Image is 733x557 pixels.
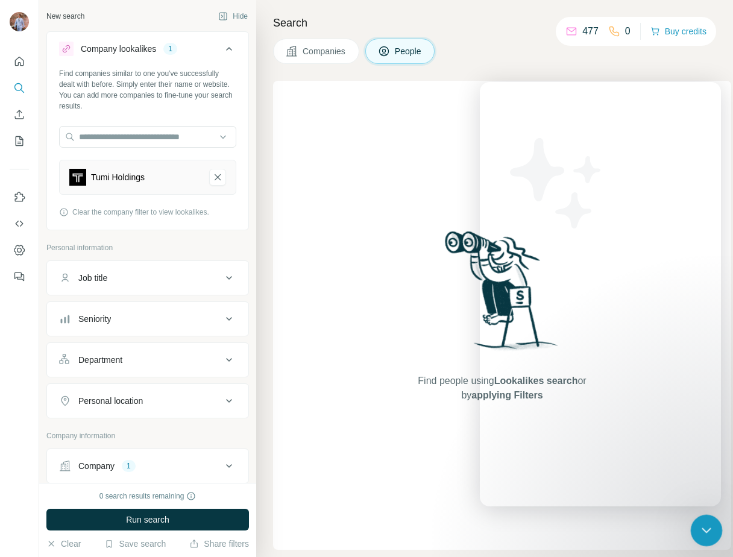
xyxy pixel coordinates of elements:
[439,228,565,362] img: Surfe Illustration - Woman searching with binoculars
[78,395,143,407] div: Personal location
[46,509,249,530] button: Run search
[10,130,29,152] button: My lists
[47,452,248,480] button: Company1
[471,390,543,400] span: applying Filters
[59,68,236,112] div: Find companies similar to one you've successfully dealt with before. Simply enter their name or w...
[406,374,599,403] span: Find people using or by
[10,239,29,261] button: Dashboard
[99,491,197,502] div: 0 search results remaining
[163,43,177,54] div: 1
[69,169,86,186] img: Tumi Holdings-logo
[104,538,166,550] button: Save search
[46,538,81,550] button: Clear
[303,45,347,57] span: Companies
[46,242,249,253] p: Personal information
[78,460,115,472] div: Company
[47,34,248,68] button: Company lookalikes1
[210,7,256,25] button: Hide
[47,345,248,374] button: Department
[10,186,29,208] button: Use Surfe on LinkedIn
[47,386,248,415] button: Personal location
[47,263,248,292] button: Job title
[10,77,29,99] button: Search
[209,169,226,186] button: Tumi Holdings-remove-button
[46,430,249,441] p: Company information
[78,272,107,284] div: Job title
[691,515,723,547] iframe: Intercom live chat
[582,24,599,39] p: 477
[47,304,248,333] button: Seniority
[395,45,423,57] span: People
[273,14,719,31] h4: Search
[126,514,169,526] span: Run search
[480,82,721,506] iframe: Intercom live chat
[91,171,145,183] div: Tumi Holdings
[122,461,136,471] div: 1
[10,12,29,31] img: Avatar
[81,43,156,55] div: Company lookalikes
[10,104,29,125] button: Enrich CSV
[650,23,706,40] button: Buy credits
[10,266,29,288] button: Feedback
[189,538,249,550] button: Share filters
[46,11,84,22] div: New search
[78,354,122,366] div: Department
[10,51,29,72] button: Quick start
[10,213,29,234] button: Use Surfe API
[625,24,631,39] p: 0
[78,313,111,325] div: Seniority
[72,207,209,218] span: Clear the company filter to view lookalikes.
